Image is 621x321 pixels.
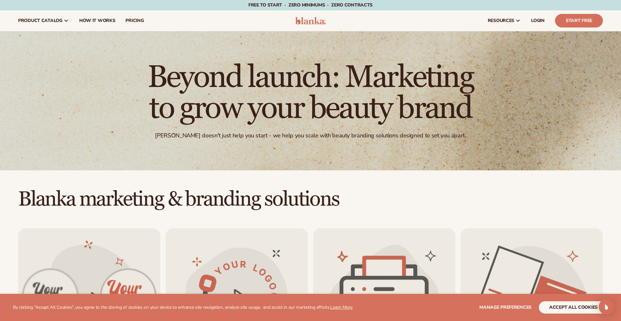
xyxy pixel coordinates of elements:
[18,18,62,23] span: product catalog
[479,301,531,314] button: Manage preferences
[125,18,144,23] span: pricing
[74,10,121,31] a: How It Works
[248,2,373,8] span: Free to start · ZERO minimums · ZERO contracts
[155,132,466,139] div: [PERSON_NAME] doesn't just help you start - we help you scale with beauty branding solutions desi...
[539,301,608,314] button: accept all cookies
[526,10,550,31] a: LOGIN
[295,17,326,25] img: logo
[120,10,149,31] a: pricing
[79,18,115,23] span: How It Works
[555,14,603,27] a: Start Free
[483,10,526,31] a: resources
[13,305,353,310] p: By clicking "Accept All Cookies", you agree to the storing of cookies on your device to enhance s...
[13,10,74,31] a: product catalog
[531,18,545,23] span: LOGIN
[488,18,514,23] span: resources
[330,304,352,310] a: Learn More
[479,304,531,310] span: Manage preferences
[133,62,488,124] h1: Beyond launch: Marketing to grow your beauty brand
[599,299,614,315] div: Open Intercom Messenger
